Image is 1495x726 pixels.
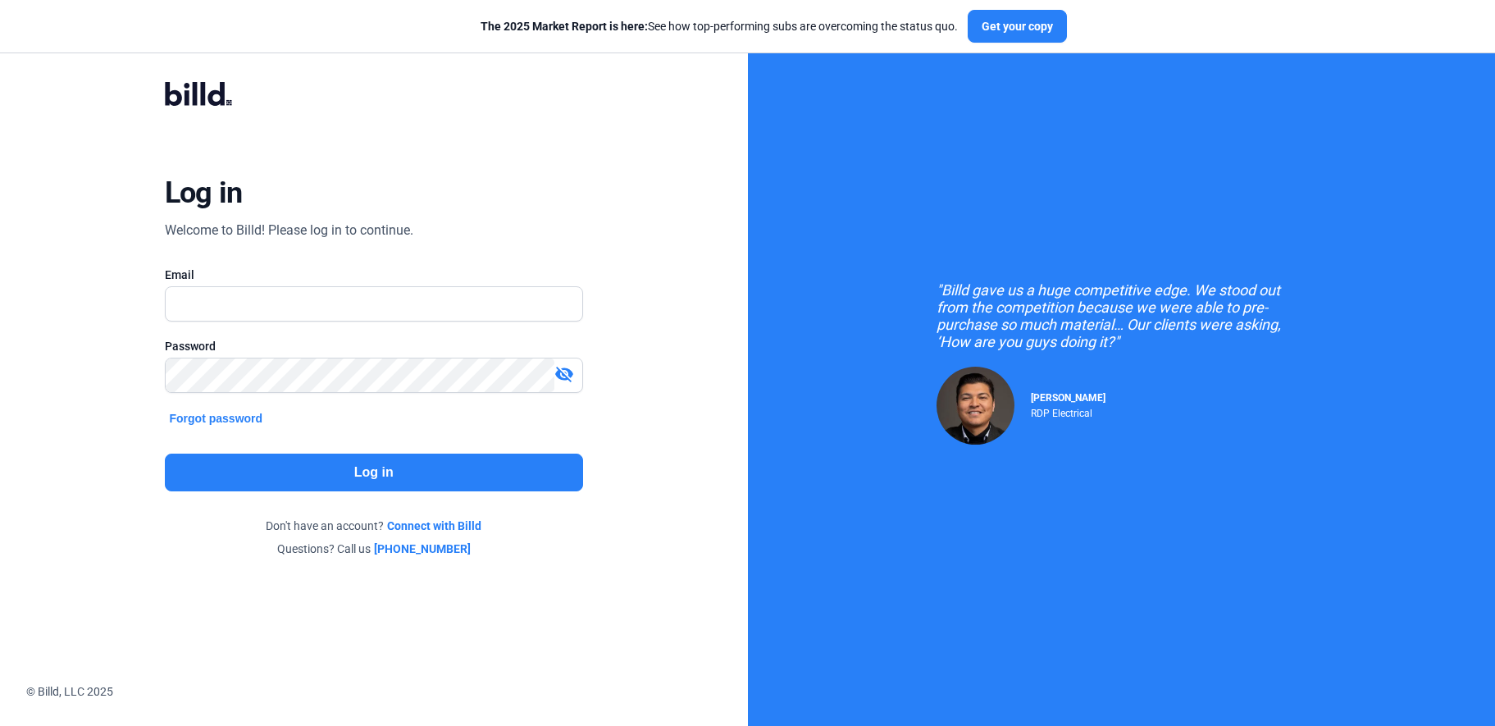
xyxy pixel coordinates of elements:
[165,409,268,427] button: Forgot password
[554,364,574,384] mat-icon: visibility_off
[968,10,1067,43] button: Get your copy
[165,267,583,283] div: Email
[937,367,1014,445] img: Raul Pacheco
[165,338,583,354] div: Password
[165,454,583,491] button: Log in
[937,281,1306,350] div: "Billd gave us a huge competitive edge. We stood out from the competition because we were able to...
[165,541,583,557] div: Questions? Call us
[165,518,583,534] div: Don't have an account?
[1031,404,1105,419] div: RDP Electrical
[481,20,648,33] span: The 2025 Market Report is here:
[374,541,471,557] a: [PHONE_NUMBER]
[481,18,958,34] div: See how top-performing subs are overcoming the status quo.
[387,518,481,534] a: Connect with Billd
[1031,392,1105,404] span: [PERSON_NAME]
[165,175,243,211] div: Log in
[165,221,413,240] div: Welcome to Billd! Please log in to continue.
